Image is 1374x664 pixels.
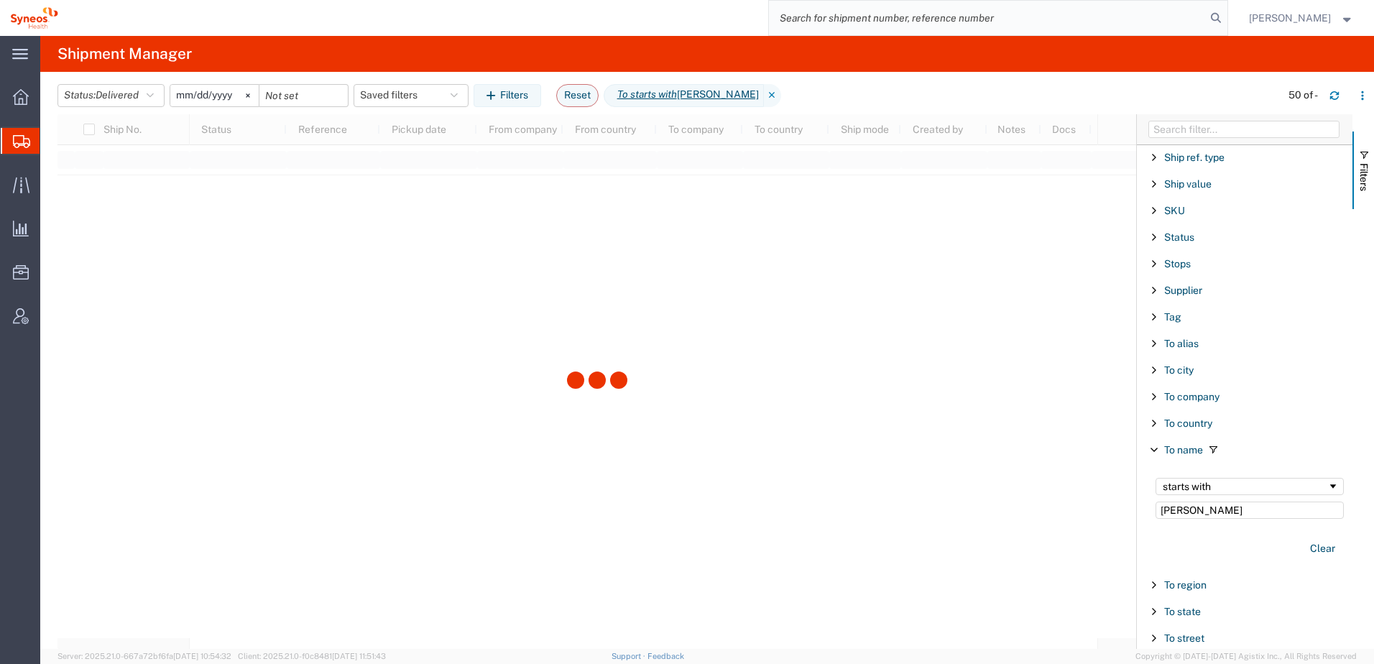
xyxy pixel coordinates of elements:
input: Not set [259,85,348,106]
span: Server: 2025.21.0-667a72bf6fa [57,652,231,660]
span: To alias [1164,338,1199,349]
button: Clear [1301,537,1344,561]
span: To company [1164,391,1219,402]
button: Saved filters [354,84,469,107]
span: To name [1164,444,1203,456]
input: Filter Value [1156,502,1344,519]
span: To street [1164,632,1204,644]
button: Filters [474,84,541,107]
a: Feedback [647,652,684,660]
span: Delivered [96,89,139,101]
span: To country [1164,418,1212,429]
span: Stops [1164,258,1191,269]
button: Reset [556,84,599,107]
span: To state [1164,606,1201,617]
img: logo [10,7,58,29]
span: Ship value [1164,178,1212,190]
button: [PERSON_NAME] [1248,9,1355,27]
span: Status [1164,231,1194,243]
input: Search for shipment number, reference number [769,1,1206,35]
span: Supplier [1164,285,1202,296]
span: Copyright © [DATE]-[DATE] Agistix Inc., All Rights Reserved [1135,650,1357,663]
input: Not set [170,85,259,106]
span: Filters [1358,163,1370,191]
div: 50 of - [1288,88,1318,103]
span: Melissa Gallo [1249,10,1331,26]
span: To starts with Spencer [604,84,764,107]
span: Ship ref. type [1164,152,1225,163]
span: SKU [1164,205,1185,216]
div: starts with [1163,481,1327,492]
span: Client: 2025.21.0-f0c8481 [238,652,386,660]
a: Support [612,652,647,660]
div: Filtering operator [1156,478,1344,495]
span: Tag [1164,311,1181,323]
input: Filter Columns Input [1148,121,1340,138]
button: Status:Delivered [57,84,165,107]
h4: Shipment Manager [57,36,192,72]
span: [DATE] 11:51:43 [332,652,386,660]
i: To starts with [617,87,677,102]
div: Filter List 66 Filters [1137,145,1352,649]
span: To region [1164,579,1207,591]
span: [DATE] 10:54:32 [173,652,231,660]
span: To city [1164,364,1194,376]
